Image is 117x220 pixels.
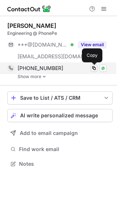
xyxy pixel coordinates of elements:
[7,91,113,104] button: save-profile-one-click
[7,109,113,122] button: AI write personalized message
[7,4,51,13] img: ContactOut v5.3.10
[20,95,100,101] div: Save to List / ATS / CRM
[18,74,113,79] a: Show more
[18,53,94,60] span: [EMAIL_ADDRESS][DOMAIN_NAME]
[101,66,105,70] img: Whatsapp
[20,113,98,118] span: AI write personalized message
[42,74,46,79] img: -
[19,146,110,153] span: Find work email
[19,161,110,167] span: Notes
[7,30,113,37] div: Engineering @ PhonePe
[18,41,68,48] span: ***@[DOMAIN_NAME]
[20,130,78,136] span: Add to email campaign
[7,144,113,154] button: Find work email
[18,65,63,71] span: [PHONE_NUMBER]
[7,22,56,29] div: [PERSON_NAME]
[78,41,107,48] button: Reveal Button
[7,126,113,140] button: Add to email campaign
[7,159,113,169] button: Notes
